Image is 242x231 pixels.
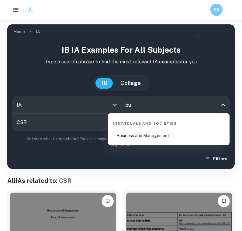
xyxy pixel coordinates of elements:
[110,116,227,129] div: Individuals and Societies
[7,24,235,169] img: profile cover
[12,136,230,148] p: Not sure what to search for? You can always look through our example Internal Assessments below f...
[12,114,199,131] input: E.g. player arrangements, enthalpy of combustion, analysis of a big city...
[7,176,235,185] h1: All IAs related to:
[203,153,230,164] button: Filters
[219,101,227,109] button: Close
[22,5,35,14] a: Clastify logo
[13,27,25,36] a: Home
[210,4,223,16] button: SK
[114,78,147,89] button: College
[218,195,230,207] button: Bookmark
[110,129,227,143] li: Business and Management
[36,28,40,35] p: IA
[26,5,35,14] img: Clastify logo
[102,195,114,207] button: Bookmark
[95,78,113,89] button: IB
[59,177,71,184] span: CSR
[12,44,230,56] h1: IB IA examples for all subjects
[12,96,121,113] div: IA
[213,6,220,13] h6: SK
[12,58,230,66] p: Type a search phrase to find the most relevant IA examples for you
